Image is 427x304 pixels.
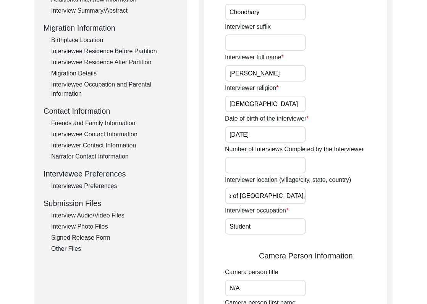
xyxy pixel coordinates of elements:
[51,233,178,242] div: Signed Release Form
[51,36,178,45] div: Birthplace Location
[44,22,178,34] div: Migration Information
[225,83,279,93] label: Interviewer religion
[225,22,271,31] label: Interviewer suffix
[225,206,288,215] label: Interviewer occupation
[51,152,178,161] div: Narrator Contact Information
[51,130,178,139] div: Interviewee Contact Information
[51,222,178,231] div: Interview Photo Files
[225,114,309,123] label: Date of birth of the interviewer
[225,53,284,62] label: Interviewer full name
[225,145,364,154] label: Number of Interviews Completed by the Interviewer
[51,47,178,56] div: Interviewee Residence Before Partition
[51,211,178,220] div: Interview Audio/Video Files
[225,268,278,277] label: Camera person title
[44,168,178,180] div: Interviewee Preferences
[51,58,178,67] div: Interviewee Residence After Partition
[51,181,178,191] div: Interviewee Preferences
[51,80,178,98] div: Interviewee Occupation and Parental Information
[51,119,178,128] div: Friends and Family Information
[51,6,178,15] div: Interview Summary/Abstract
[225,250,387,262] div: Camera Person Information
[44,105,178,117] div: Contact Information
[51,244,178,253] div: Other Files
[51,69,178,78] div: Migration Details
[225,175,351,185] label: Interviewer location (village/city, state, country)
[51,141,178,150] div: Interviewer Contact Information
[44,198,178,209] div: Submission Files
